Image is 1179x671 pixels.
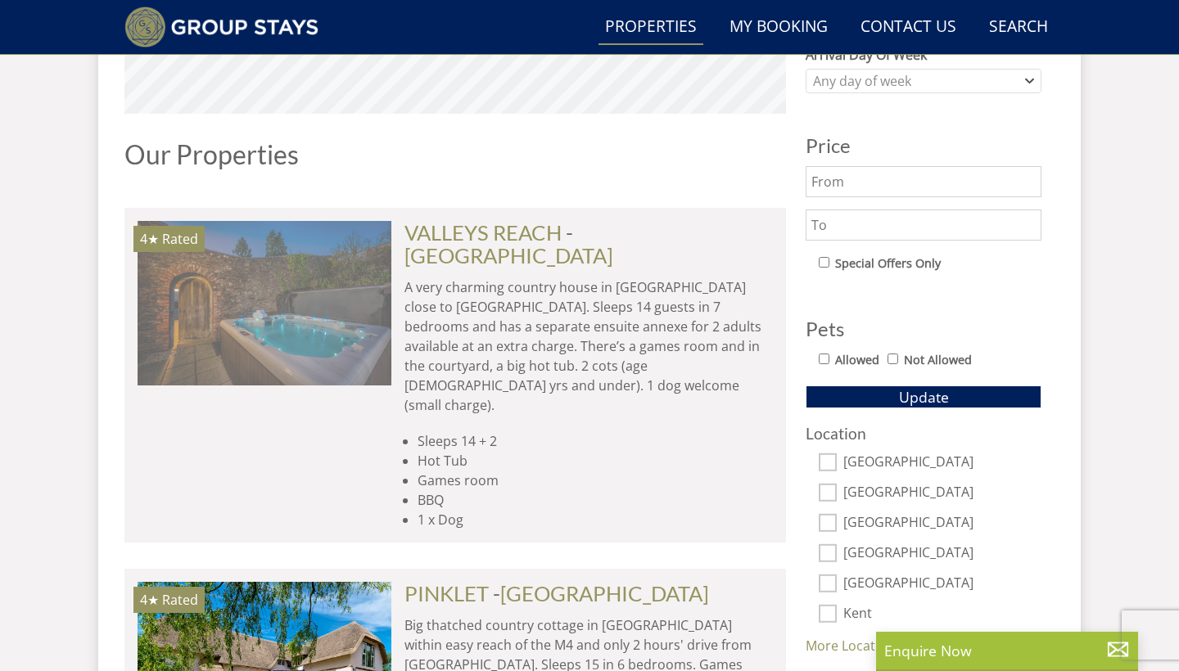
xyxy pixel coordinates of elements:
[809,72,1021,90] div: Any day of week
[140,591,159,609] span: PINKLET has a 4 star rating under the Quality in Tourism Scheme
[124,140,786,169] h1: Our Properties
[418,510,773,529] li: 1 x Dog
[806,209,1041,241] input: To
[806,69,1041,93] div: Combobox
[162,230,198,248] span: Rated
[138,221,391,385] a: 4★ Rated
[493,581,709,606] span: -
[418,471,773,490] li: Games room
[599,9,703,46] a: Properties
[418,451,773,471] li: Hot Tub
[806,135,1041,156] h3: Price
[854,9,963,46] a: Contact Us
[806,637,911,655] a: More Locations...
[404,581,489,606] a: PINKLET
[404,220,613,268] span: -
[418,431,773,451] li: Sleeps 14 + 2
[138,221,391,385] img: valleys_reach_somerset_accommodation_vacation_home_sleeps_12.original.jpg
[404,243,613,268] a: [GEOGRAPHIC_DATA]
[904,351,972,369] label: Not Allowed
[843,515,1041,533] label: [GEOGRAPHIC_DATA]
[806,425,1041,442] h3: Location
[899,387,949,407] span: Update
[723,9,834,46] a: My Booking
[806,166,1041,197] input: From
[843,606,1041,624] label: Kent
[982,9,1055,46] a: Search
[418,490,773,510] li: BBQ
[806,318,1041,340] h3: Pets
[404,277,773,415] p: A very charming country house in [GEOGRAPHIC_DATA] close to [GEOGRAPHIC_DATA]. Sleeps 14 guests i...
[500,581,709,606] a: [GEOGRAPHIC_DATA]
[843,545,1041,563] label: [GEOGRAPHIC_DATA]
[843,484,1041,502] label: [GEOGRAPHIC_DATA]
[843,575,1041,593] label: [GEOGRAPHIC_DATA]
[124,7,318,47] img: Group Stays
[835,351,879,369] label: Allowed
[806,385,1041,408] button: Update
[140,230,159,248] span: VALLEYS REACH has a 4 star rating under the Quality in Tourism Scheme
[835,254,941,272] label: Special Offers Only
[404,220,562,245] a: VALLEYS REACH
[884,640,1130,661] p: Enquire Now
[162,591,198,609] span: Rated
[843,454,1041,472] label: [GEOGRAPHIC_DATA]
